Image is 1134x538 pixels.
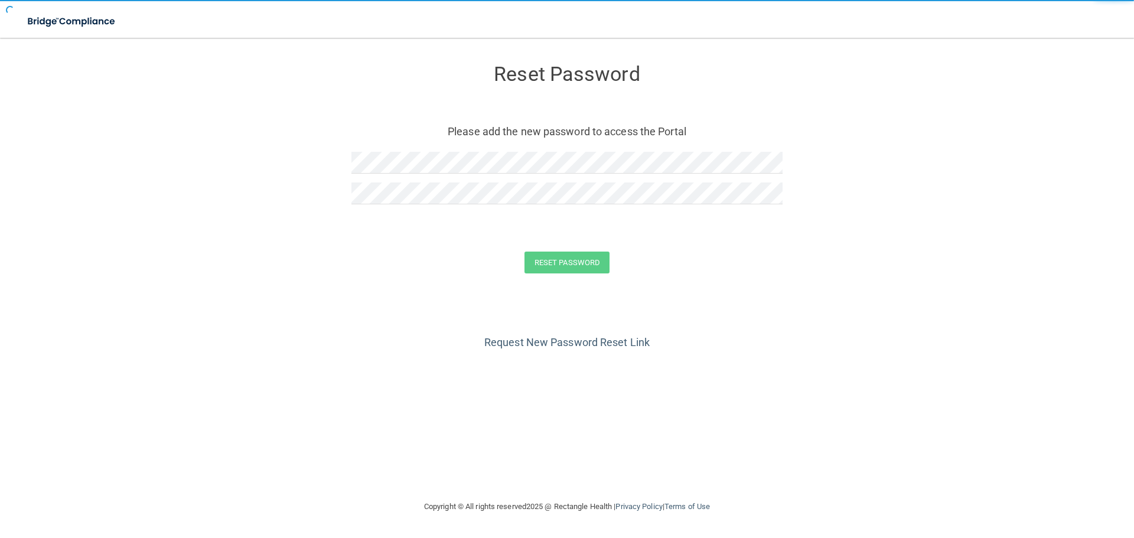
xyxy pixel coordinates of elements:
[351,63,783,85] h3: Reset Password
[484,336,650,348] a: Request New Password Reset Link
[351,488,783,526] div: Copyright © All rights reserved 2025 @ Rectangle Health | |
[524,252,610,273] button: Reset Password
[615,502,662,511] a: Privacy Policy
[664,502,710,511] a: Terms of Use
[360,122,774,141] p: Please add the new password to access the Portal
[18,9,126,34] img: bridge_compliance_login_screen.278c3ca4.svg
